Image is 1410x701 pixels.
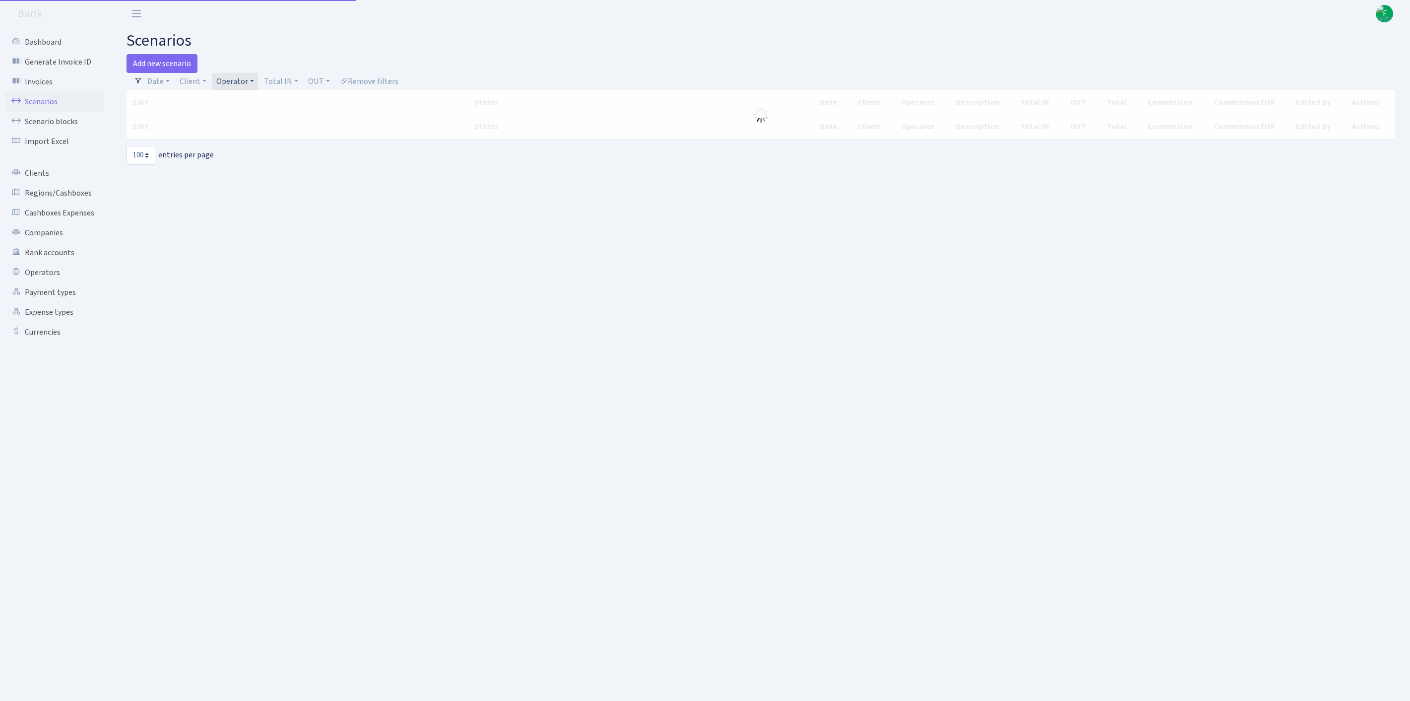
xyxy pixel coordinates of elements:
label: entries per page [127,146,214,165]
a: Cashboxes Expenses [5,203,104,223]
a: Regions/Cashboxes [5,183,104,203]
a: Scenario blocks [5,112,104,132]
a: Generate Invoice ID [5,52,104,72]
a: Clients [5,163,104,183]
a: Add new scenario [127,54,197,73]
img: Feitan [1376,5,1393,22]
a: Companies [5,223,104,243]
select: entries per page [127,146,155,165]
a: Client [176,73,210,90]
a: F [1376,5,1393,22]
a: Payment types [5,282,104,302]
a: Date [143,73,174,90]
a: Invoices [5,72,104,92]
a: OUT [304,73,334,90]
a: Currencies [5,322,104,342]
a: Expense types [5,302,104,322]
a: Total IN [260,73,302,90]
button: Toggle navigation [124,5,149,22]
a: Scenarios [5,92,104,112]
a: Operator [212,73,258,90]
a: Operators [5,263,104,282]
a: Import Excel [5,132,104,151]
a: Dashboard [5,32,104,52]
span: scenarios [127,29,192,52]
img: Processing... [753,107,769,123]
a: Remove filters [336,73,402,90]
a: Bank accounts [5,243,104,263]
